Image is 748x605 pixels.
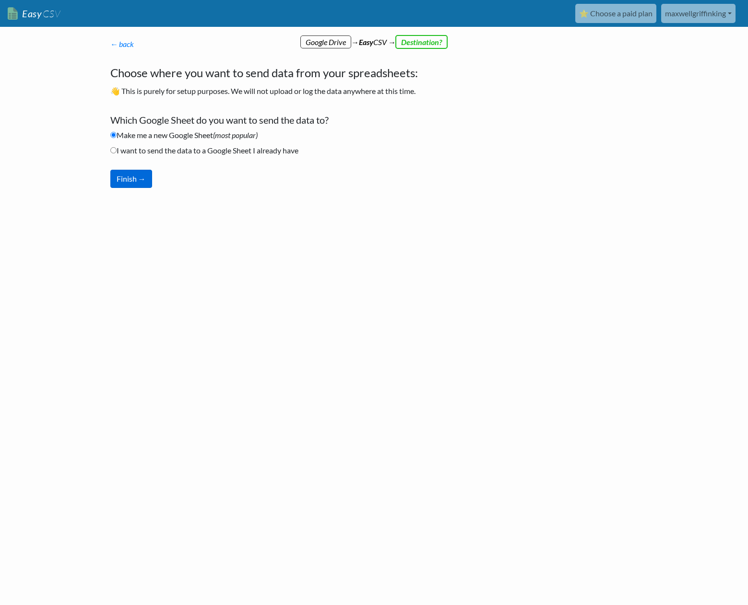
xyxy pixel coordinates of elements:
button: Finish → [110,170,152,188]
label: Make me a new Google Sheet [110,129,258,141]
div: → CSV → [101,27,648,48]
a: ← back [110,39,134,48]
p: 👋 This is purely for setup purposes. We will not upload or log the data anywhere at this time. [110,85,501,97]
input: I want to send the data to a Google Sheet I already have [110,147,117,153]
iframe: Drift Widget Chat Controller [700,557,736,593]
a: ⭐ Choose a paid plan [575,4,656,23]
i: (most popular) [213,130,258,140]
a: EasyCSV [8,4,60,23]
h5: Which Google Sheet do you want to send the data to? [110,114,501,126]
a: maxwellgriffinking [661,4,736,23]
h4: Choose where you want to send data from your spreadsheets: [110,64,501,81]
span: CSV [42,8,60,20]
input: Make me a new Google Sheet(most popular) [110,132,117,138]
label: I want to send the data to a Google Sheet I already have [110,145,298,156]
